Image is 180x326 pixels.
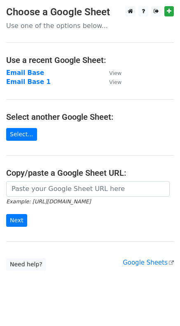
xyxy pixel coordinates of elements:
[6,69,44,77] a: Email Base
[6,214,27,227] input: Next
[6,112,174,122] h4: Select another Google Sheet:
[101,69,122,77] a: View
[6,55,174,65] h4: Use a recent Google Sheet:
[6,78,51,86] a: Email Base 1
[109,70,122,76] small: View
[123,259,174,266] a: Google Sheets
[109,79,122,85] small: View
[6,258,46,271] a: Need help?
[6,198,91,205] small: Example: [URL][DOMAIN_NAME]
[6,128,37,141] a: Select...
[6,6,174,18] h3: Choose a Google Sheet
[6,168,174,178] h4: Copy/paste a Google Sheet URL:
[6,21,174,30] p: Use one of the options below...
[101,78,122,86] a: View
[6,181,170,197] input: Paste your Google Sheet URL here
